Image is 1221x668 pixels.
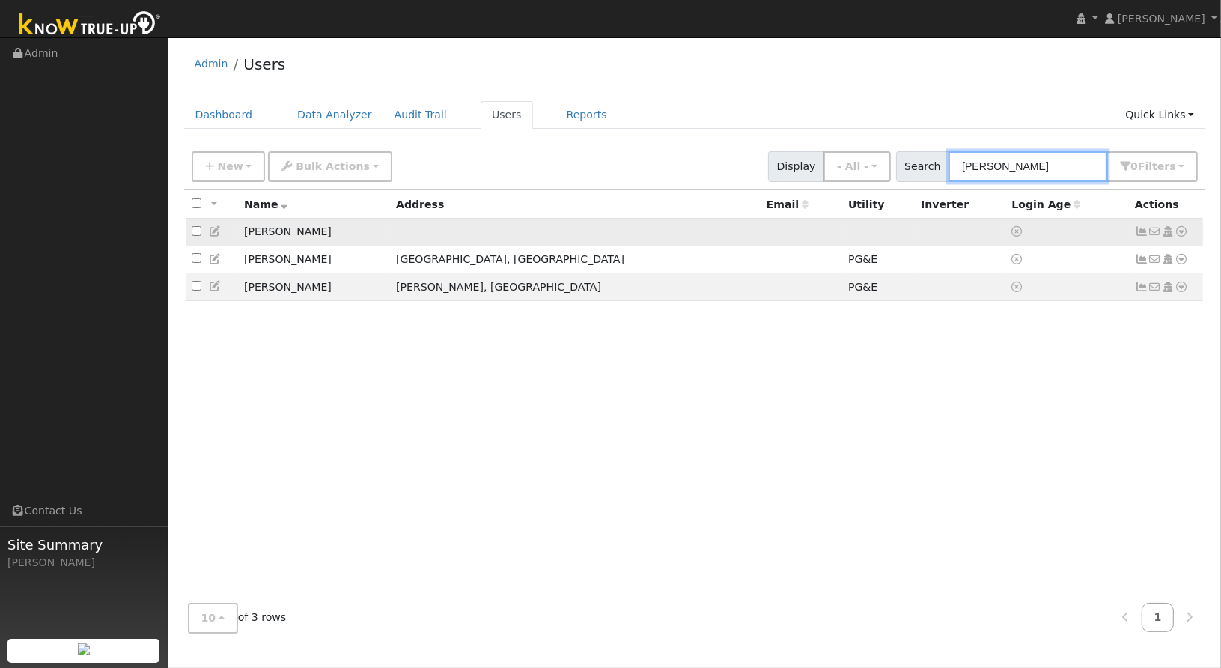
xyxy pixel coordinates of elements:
[239,219,391,246] td: [PERSON_NAME]
[201,612,216,624] span: 10
[921,197,1001,213] div: Inverter
[184,101,264,129] a: Dashboard
[239,273,391,301] td: [PERSON_NAME]
[396,197,756,213] div: Address
[209,253,222,265] a: Edit User
[896,151,949,182] span: Search
[391,273,761,301] td: [PERSON_NAME], [GEOGRAPHIC_DATA]
[188,603,287,634] span: of 3 rows
[1011,253,1025,265] a: No login access
[286,101,383,129] a: Data Analyzer
[391,246,761,273] td: [GEOGRAPHIC_DATA], [GEOGRAPHIC_DATA]
[1135,197,1198,213] div: Actions
[1161,281,1175,293] a: Login As
[1175,224,1189,240] a: Other actions
[78,643,90,655] img: retrieve
[1011,281,1025,293] a: No login access
[7,535,160,555] span: Site Summary
[555,101,618,129] a: Reports
[243,55,285,73] a: Users
[949,151,1107,182] input: Search
[188,603,238,634] button: 10
[1161,225,1175,237] a: Login As
[7,555,160,571] div: [PERSON_NAME]
[481,101,533,129] a: Users
[1148,226,1162,237] i: No email address
[1106,151,1198,182] button: 0Filters
[268,151,392,182] button: Bulk Actions
[217,160,243,172] span: New
[195,58,228,70] a: Admin
[1011,198,1080,210] span: Days since last login
[1142,603,1175,632] a: 1
[1175,252,1189,267] a: Other actions
[767,198,809,210] span: Email
[1135,281,1148,293] a: Show Graph
[1148,282,1162,292] i: No email address
[383,101,458,129] a: Audit Trail
[296,160,370,172] span: Bulk Actions
[209,225,222,237] a: Edit User
[11,8,168,42] img: Know True-Up
[1135,253,1148,265] a: Show Graph
[1175,279,1189,295] a: Other actions
[823,151,891,182] button: - All -
[1169,160,1175,172] span: s
[1138,160,1176,172] span: Filter
[1148,254,1162,264] i: No email address
[1161,253,1175,265] a: Login As
[848,281,877,293] span: PG&E
[768,151,824,182] span: Display
[848,197,910,213] div: Utility
[1011,225,1025,237] a: No login access
[848,253,877,265] span: PG&E
[1135,225,1148,237] a: Not connected
[1118,13,1205,25] span: [PERSON_NAME]
[209,280,222,292] a: Edit User
[239,246,391,273] td: [PERSON_NAME]
[1114,101,1205,129] a: Quick Links
[192,151,266,182] button: New
[244,198,288,210] span: Name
